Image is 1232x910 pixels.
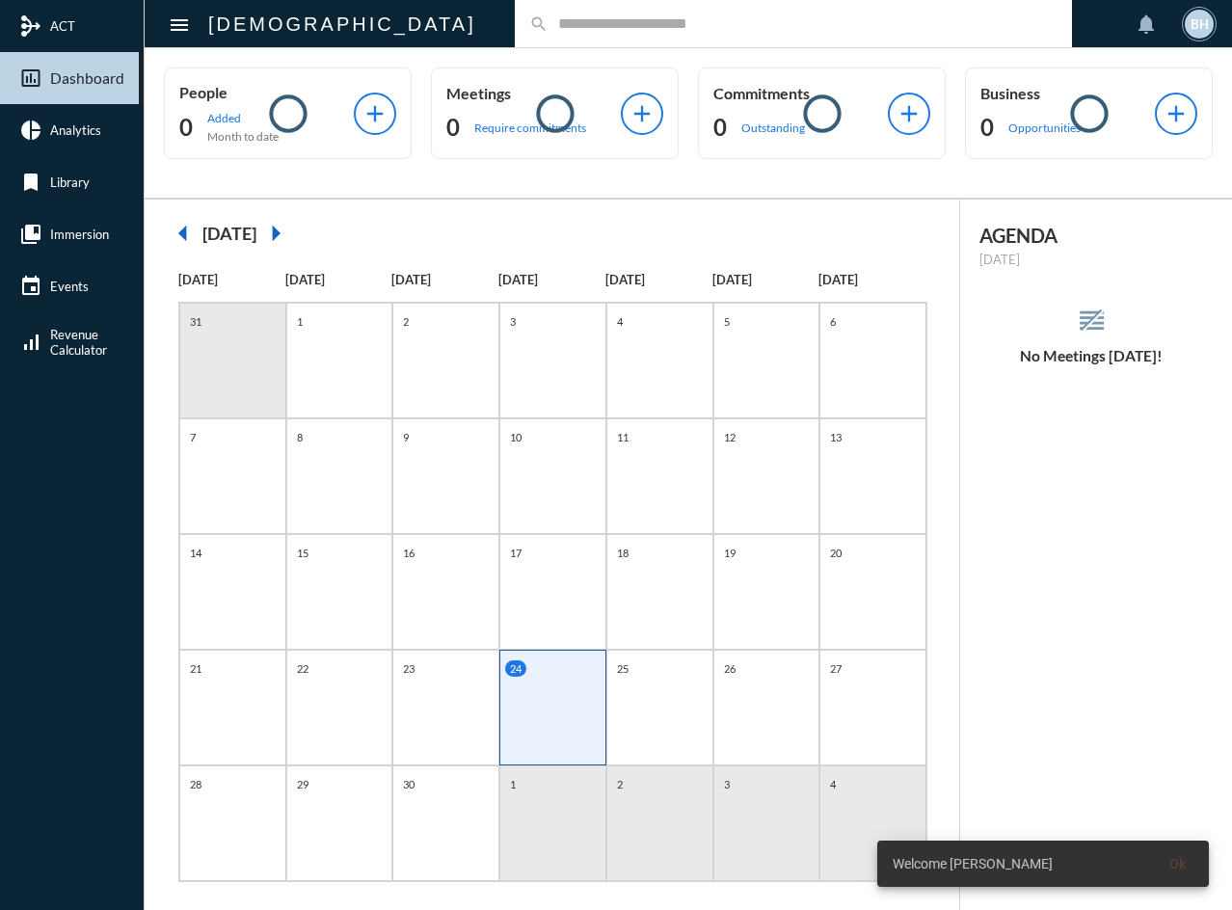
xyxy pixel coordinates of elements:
mat-icon: Side nav toggle icon [168,13,191,37]
p: 8 [292,429,308,445]
p: 17 [505,545,526,561]
p: [DATE] [178,272,285,287]
p: 5 [719,313,735,330]
p: 28 [185,776,206,792]
span: Welcome [PERSON_NAME] [893,854,1053,873]
p: [DATE] [391,272,498,287]
p: [DATE] [285,272,392,287]
p: [DATE] [605,272,712,287]
mat-icon: insert_chart_outlined [19,67,42,90]
p: 3 [719,776,735,792]
p: 1 [292,313,308,330]
p: [DATE] [979,252,1203,267]
span: ACT [50,18,75,34]
h2: [DATE] [202,223,256,244]
button: Toggle sidenav [160,5,199,43]
p: [DATE] [818,272,925,287]
p: 21 [185,660,206,677]
p: 27 [825,660,846,677]
p: 10 [505,429,526,445]
span: Revenue Calculator [50,327,107,358]
p: 15 [292,545,313,561]
mat-icon: mediation [19,14,42,38]
p: 23 [398,660,419,677]
span: Events [50,279,89,294]
span: Analytics [50,122,101,138]
p: 11 [612,429,633,445]
p: 7 [185,429,201,445]
h5: No Meetings [DATE]! [960,347,1222,364]
mat-icon: search [529,14,549,34]
p: 25 [612,660,633,677]
p: 26 [719,660,740,677]
p: 20 [825,545,846,561]
p: 24 [505,660,526,677]
p: 16 [398,545,419,561]
span: Immersion [50,227,109,242]
p: 2 [398,313,414,330]
p: 9 [398,429,414,445]
div: BH [1185,10,1214,39]
span: Dashboard [50,69,124,87]
p: 6 [825,313,841,330]
p: 31 [185,313,206,330]
h2: AGENDA [979,224,1203,247]
mat-icon: pie_chart [19,119,42,142]
p: 4 [612,313,628,330]
p: 18 [612,545,633,561]
mat-icon: event [19,275,42,298]
span: Ok [1169,856,1186,871]
p: [DATE] [712,272,819,287]
mat-icon: collections_bookmark [19,223,42,246]
span: Library [50,174,90,190]
p: 30 [398,776,419,792]
mat-icon: arrow_left [164,214,202,253]
p: 29 [292,776,313,792]
p: 1 [505,776,521,792]
mat-icon: notifications [1135,13,1158,36]
mat-icon: bookmark [19,171,42,194]
h2: [DEMOGRAPHIC_DATA] [208,9,476,40]
mat-icon: signal_cellular_alt [19,331,42,354]
p: 22 [292,660,313,677]
p: 14 [185,545,206,561]
p: 12 [719,429,740,445]
p: [DATE] [498,272,605,287]
p: 3 [505,313,521,330]
p: 19 [719,545,740,561]
p: 4 [825,776,841,792]
p: 13 [825,429,846,445]
p: 2 [612,776,628,792]
mat-icon: reorder [1076,305,1108,336]
mat-icon: arrow_right [256,214,295,253]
